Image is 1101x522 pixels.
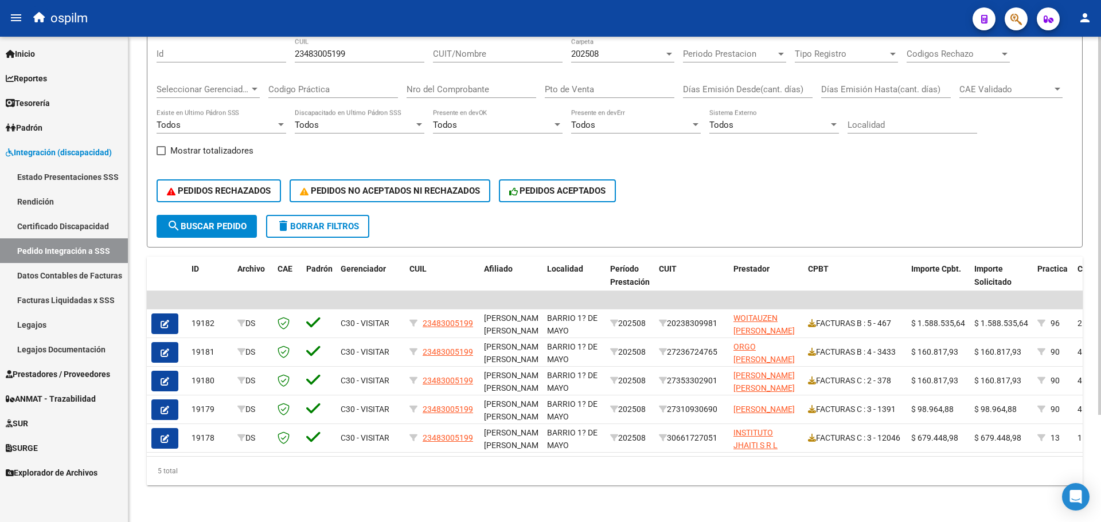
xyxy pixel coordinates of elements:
span: $ 160.817,93 [911,376,958,385]
div: 27310930690 [659,403,724,416]
span: Importe Cpbt. [911,264,961,273]
span: Padrón [6,121,42,134]
span: Todos [433,120,457,130]
span: Localidad [547,264,583,273]
span: [PERSON_NAME], [PERSON_NAME], [484,399,547,422]
span: 23483005199 [423,376,473,385]
span: $ 1.588.535,64 [911,319,965,328]
span: CAE Validado [959,84,1052,95]
mat-icon: delete [276,219,290,233]
span: Mostrar totalizadores [170,144,253,158]
div: FACTURAS C : 3 - 12046 [808,431,902,445]
mat-icon: search [167,219,181,233]
span: C30 - VISITAR [341,376,389,385]
span: Prestadores / Proveedores [6,368,110,380]
span: [PERSON_NAME], [PERSON_NAME], [484,428,547,450]
span: CPBT [808,264,829,273]
div: 20238309981 [659,317,724,330]
button: Buscar Pedido [157,215,257,238]
span: Periodo Prestacion [683,49,776,59]
div: DS [237,403,268,416]
datatable-header-cell: Padrón [302,257,336,307]
div: 27353302901 [659,374,724,387]
div: 27236724765 [659,346,724,359]
div: 19182 [192,317,228,330]
datatable-header-cell: Practica [1033,257,1073,307]
div: Open Intercom Messenger [1062,483,1090,511]
span: 90 [1051,376,1060,385]
datatable-header-cell: Localidad [542,257,606,307]
span: [PERSON_NAME] [733,405,795,414]
button: PEDIDOS NO ACEPTADOS NI RECHAZADOS [290,179,490,202]
span: 90 [1051,405,1060,414]
span: C30 - VISITAR [341,405,389,414]
div: FACTURAS B : 5 - 467 [808,317,902,330]
button: Borrar Filtros [266,215,369,238]
span: 23483005199 [423,405,473,414]
datatable-header-cell: Afiliado [479,257,542,307]
span: C30 - VISITAR [341,433,389,442]
span: 1 [1077,433,1082,442]
datatable-header-cell: CAE [273,257,302,307]
span: Afiliado [484,264,513,273]
div: 202508 [610,317,650,330]
span: Todos [571,120,595,130]
div: 5 total [147,457,1083,485]
span: 13 [1051,433,1060,442]
span: Todos [157,120,181,130]
span: SUR [6,417,28,430]
span: Buscar Pedido [167,221,247,231]
span: 23483005199 [423,319,473,328]
div: DS [237,431,268,445]
span: BARRIO 1? DE MAYO [547,342,598,364]
span: INSTITUTO JHAITI S R L [733,428,778,450]
div: DS [237,374,268,387]
div: 202508 [610,346,650,359]
span: Explorador de Archivos [6,466,97,479]
div: FACTURAS C : 2 - 378 [808,374,902,387]
span: SURGE [6,442,38,454]
span: CUIT [659,264,677,273]
span: C30 - VISITAR [341,319,389,328]
span: 4 [1077,376,1082,385]
span: Importe Solicitado [974,264,1012,286]
div: 19180 [192,374,228,387]
span: CAE [278,264,292,273]
mat-icon: person [1078,11,1092,25]
span: [PERSON_NAME] [PERSON_NAME] [733,371,795,393]
datatable-header-cell: Importe Cpbt. [907,257,970,307]
span: $ 160.817,93 [974,376,1021,385]
span: PEDIDOS ACEPTADOS [509,186,606,196]
span: PEDIDOS NO ACEPTADOS NI RECHAZADOS [300,186,480,196]
span: Practica [1037,264,1068,273]
span: BARRIO 1? DE MAYO [547,428,598,450]
datatable-header-cell: Período Prestación [606,257,654,307]
div: FACTURAS C : 3 - 1391 [808,403,902,416]
div: DS [237,346,268,359]
span: $ 160.817,93 [974,347,1021,356]
span: Archivo [237,264,265,273]
span: 90 [1051,347,1060,356]
span: WOITAUZEN [PERSON_NAME] [733,313,795,336]
span: BARRIO 1? DE MAYO [547,371,598,393]
span: Tesorería [6,97,50,109]
span: ospilm [50,6,88,31]
span: Todos [709,120,733,130]
span: BARRIO 1? DE MAYO [547,399,598,422]
button: PEDIDOS ACEPTADOS [499,179,616,202]
datatable-header-cell: CPBT [803,257,907,307]
span: Todos [295,120,319,130]
span: 2.172 [1077,319,1098,328]
span: Seleccionar Gerenciador [157,84,249,95]
span: $ 679.448,98 [911,433,958,442]
span: ANMAT - Trazabilidad [6,393,96,405]
span: BARRIO 1? DE MAYO [547,313,598,336]
span: $ 160.817,93 [911,347,958,356]
span: ORGO [PERSON_NAME] [733,342,795,364]
span: Gerenciador [341,264,386,273]
span: Codigos Rechazo [907,49,1000,59]
div: FACTURAS B : 4 - 3433 [808,346,902,359]
div: 19179 [192,403,228,416]
span: Prestador [733,264,770,273]
div: 30661727051 [659,431,724,445]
